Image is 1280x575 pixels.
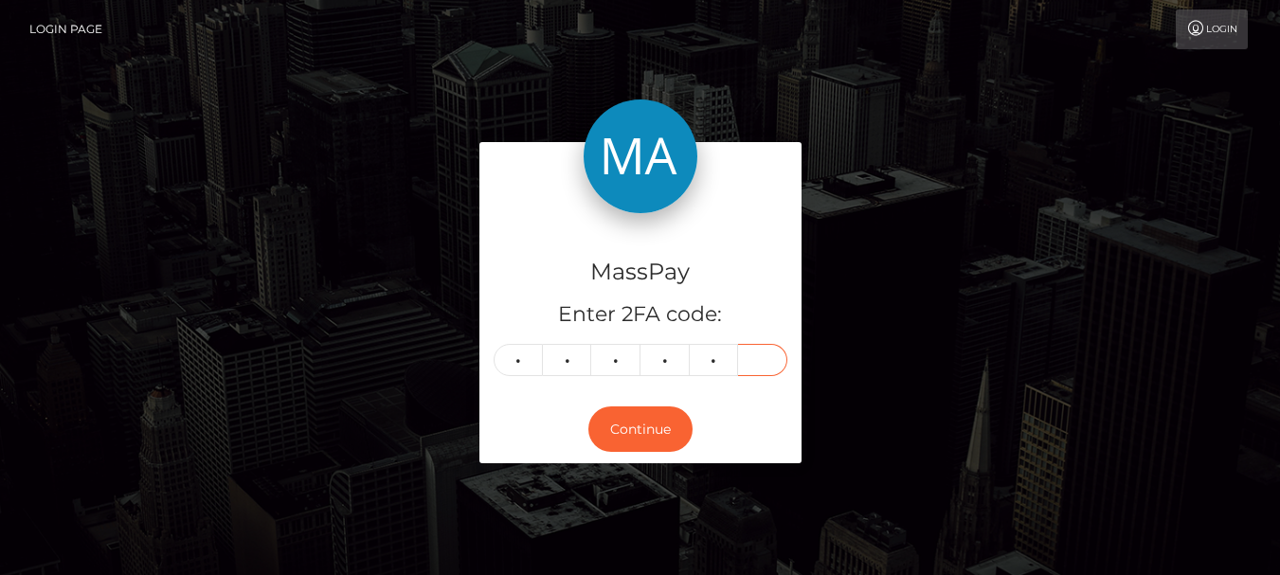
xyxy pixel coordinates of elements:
button: Continue [588,406,693,453]
img: MassPay [584,99,697,213]
a: Login [1176,9,1248,49]
a: Login Page [29,9,102,49]
h5: Enter 2FA code: [494,300,787,330]
h4: MassPay [494,256,787,289]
